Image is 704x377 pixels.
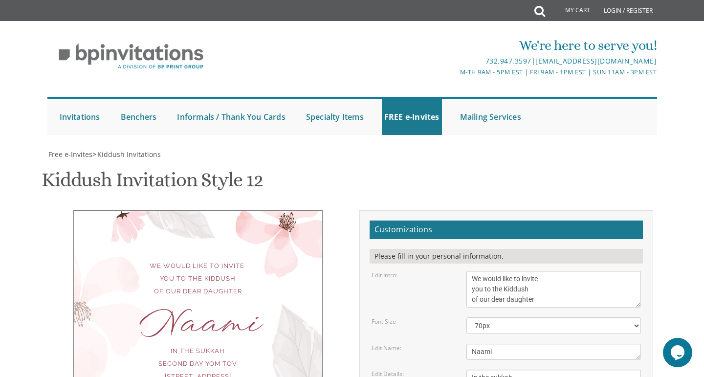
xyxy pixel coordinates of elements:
[251,67,657,77] div: M-Th 9am - 5pm EST | Fri 9am - 1pm EST | Sun 11am - 3pm EST
[370,221,643,239] h2: Customizations
[57,99,103,135] a: Invitations
[663,338,694,367] iframe: chat widget
[466,344,641,360] textarea: [PERSON_NAME]
[372,344,401,352] label: Edit Name:
[535,56,657,66] a: [EMAIL_ADDRESS][DOMAIN_NAME]
[372,271,397,279] label: Edit Intro:
[382,99,442,135] a: FREE e-Invites
[370,249,643,264] div: Please fill in your personal information.
[93,260,303,298] div: We would like to invite you to the Kiddush of our dear daughter
[304,99,366,135] a: Specialty Items
[251,55,657,67] div: |
[97,150,161,159] span: Kiddush Invitations
[175,99,287,135] a: Informals / Thank You Cards
[251,36,657,55] div: We're here to serve you!
[485,56,531,66] a: 732.947.3597
[92,150,161,159] span: >
[42,169,263,198] h1: Kiddush Invitation Style 12
[96,150,161,159] a: Kiddush Invitations
[93,317,303,330] div: Naami
[458,99,524,135] a: Mailing Services
[372,317,396,326] label: Font Size
[544,1,597,21] a: My Cart
[118,99,159,135] a: Benchers
[47,150,92,159] a: Free e-Invites
[48,150,92,159] span: Free e-Invites
[466,271,641,308] textarea: We would like to invite you to the Kiddush of our dear daughter
[47,36,215,77] img: BP Invitation Loft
